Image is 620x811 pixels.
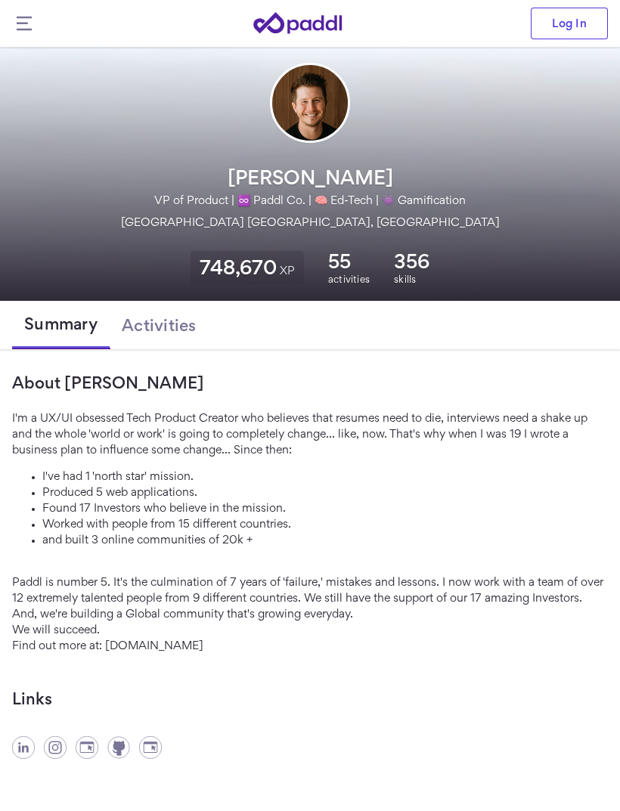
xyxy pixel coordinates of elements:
[44,736,67,763] a: instagram
[328,251,351,273] span: 55
[42,515,608,531] li: Worked with people from 15 different countries.
[328,274,370,285] span: activities
[154,192,466,208] h2: VP of Product | ♾️ Paddl Co. | 🧠 Ed-Tech | 👾 Gamification
[12,301,608,349] div: tabs
[394,251,429,273] span: 356
[24,314,98,333] span: Summary
[76,736,98,763] a: website
[200,260,277,274] span: 748,670
[42,531,608,547] li: and built 3 online communities of 20k +
[394,274,416,285] span: skills
[12,373,608,392] h3: About [PERSON_NAME]
[12,410,608,653] div: I'm a UX/UI obsessed Tech Product Creator who believes that resumes need to die, interviews need ...
[42,468,608,484] li: I've had 1 'north star' mission.
[42,500,608,515] li: Found 17 Investors who believe in the mission.
[280,266,295,274] small: XP
[107,736,130,763] a: github
[12,736,35,763] a: linkedin
[122,316,197,334] span: Activities
[139,736,162,763] a: website
[228,167,393,189] h1: [PERSON_NAME]
[42,484,608,500] li: Produced 5 web applications.
[272,65,348,141] img: John E Collins
[121,214,500,230] h3: [GEOGRAPHIC_DATA] [GEOGRAPHIC_DATA], [GEOGRAPHIC_DATA]
[531,8,608,39] a: Log In
[12,689,608,707] h3: Links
